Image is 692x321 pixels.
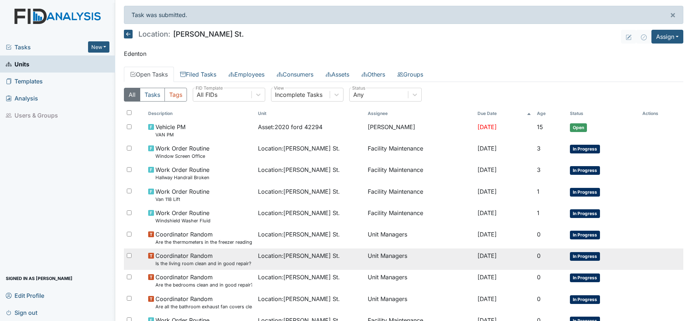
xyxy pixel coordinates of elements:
[258,187,340,196] span: Location : [PERSON_NAME] St.
[258,230,340,239] span: Location : [PERSON_NAME] St.
[478,231,497,238] span: [DATE]
[127,110,132,115] input: Toggle All Rows Selected
[478,145,497,152] span: [DATE]
[537,295,541,303] span: 0
[124,49,683,58] p: Edenton
[174,67,222,82] a: Filed Tasks
[365,141,475,162] td: Facility Maintenance
[567,107,639,120] th: Toggle SortBy
[6,273,72,284] span: Signed in as [PERSON_NAME]
[478,166,497,173] span: [DATE]
[537,145,541,152] span: 3
[155,123,185,138] span: Vehicle PM VAN PM
[537,209,539,217] span: 1
[570,273,600,282] span: In Progress
[124,30,244,38] h5: [PERSON_NAME] St.
[138,30,170,38] span: Location:
[155,153,209,160] small: Window Screen Office
[155,144,209,160] span: Work Order Routine Window Screen Office
[124,6,683,24] div: Task was submitted.
[670,9,676,20] span: ×
[124,88,140,102] button: All
[155,239,252,246] small: Are the thermometers in the freezer reading between 0 degrees and 10 degrees?
[155,273,252,288] span: Coordinator Random Are the bedrooms clean and in good repair?
[88,41,110,53] button: New
[570,209,600,218] span: In Progress
[258,144,340,153] span: Location : [PERSON_NAME] St.
[258,251,340,260] span: Location : [PERSON_NAME] St.
[478,188,497,195] span: [DATE]
[155,230,252,246] span: Coordinator Random Are the thermometers in the freezer reading between 0 degrees and 10 degrees?
[155,295,252,310] span: Coordinator Random Are all the bathroom exhaust fan covers clean and dust free?
[6,75,43,87] span: Templates
[155,260,251,267] small: Is the living room clean and in good repair?
[478,252,497,259] span: [DATE]
[6,43,88,52] a: Tasks
[537,273,541,281] span: 0
[145,107,255,120] th: Toggle SortBy
[155,217,210,224] small: Windshield Washer Fluid
[140,88,165,102] button: Tasks
[365,248,475,270] td: Unit Managers
[258,209,340,217] span: Location : [PERSON_NAME] St.
[570,252,600,261] span: In Progress
[478,209,497,217] span: [DATE]
[258,295,340,303] span: Location : [PERSON_NAME] St.
[365,227,475,248] td: Unit Managers
[6,92,38,104] span: Analysis
[258,123,322,131] span: Asset : 2020 ford 42294
[124,88,187,102] div: Type filter
[255,107,365,120] th: Toggle SortBy
[537,231,541,238] span: 0
[651,30,683,44] button: Assign
[164,88,187,102] button: Tags
[570,231,600,239] span: In Progress
[537,252,541,259] span: 0
[6,307,37,318] span: Sign out
[478,273,497,281] span: [DATE]
[478,295,497,303] span: [DATE]
[478,123,497,131] span: [DATE]
[258,165,340,174] span: Location : [PERSON_NAME] St.
[365,184,475,206] td: Facility Maintenance
[155,281,252,288] small: Are the bedrooms clean and in good repair?
[6,290,44,301] span: Edit Profile
[258,273,340,281] span: Location : [PERSON_NAME] St.
[275,90,322,99] div: Incomplete Tasks
[534,107,567,120] th: Toggle SortBy
[155,209,210,224] span: Work Order Routine Windshield Washer Fluid
[537,123,543,131] span: 15
[639,107,676,120] th: Actions
[663,6,683,24] button: ×
[537,166,541,173] span: 3
[155,165,209,181] span: Work Order Routine Hallway Handrail Broken
[155,174,209,181] small: Hallway Handrail Broken
[475,107,534,120] th: Toggle SortBy
[6,58,29,70] span: Units
[222,67,271,82] a: Employees
[365,292,475,313] td: Unit Managers
[570,123,587,132] span: Open
[365,206,475,227] td: Facility Maintenance
[365,120,475,141] td: [PERSON_NAME]
[365,270,475,291] td: Unit Managers
[320,67,355,82] a: Assets
[353,90,364,99] div: Any
[391,67,429,82] a: Groups
[365,107,475,120] th: Assignee
[570,295,600,304] span: In Progress
[570,145,600,153] span: In Progress
[365,162,475,184] td: Facility Maintenance
[271,67,320,82] a: Consumers
[155,187,209,203] span: Work Order Routine Van 118 Lift
[155,131,185,138] small: VAN PM
[537,188,539,195] span: 1
[197,90,217,99] div: All FIDs
[124,67,174,82] a: Open Tasks
[155,303,252,310] small: Are all the bathroom exhaust fan covers clean and dust free?
[155,251,251,267] span: Coordinator Random Is the living room clean and in good repair?
[355,67,391,82] a: Others
[570,188,600,197] span: In Progress
[570,166,600,175] span: In Progress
